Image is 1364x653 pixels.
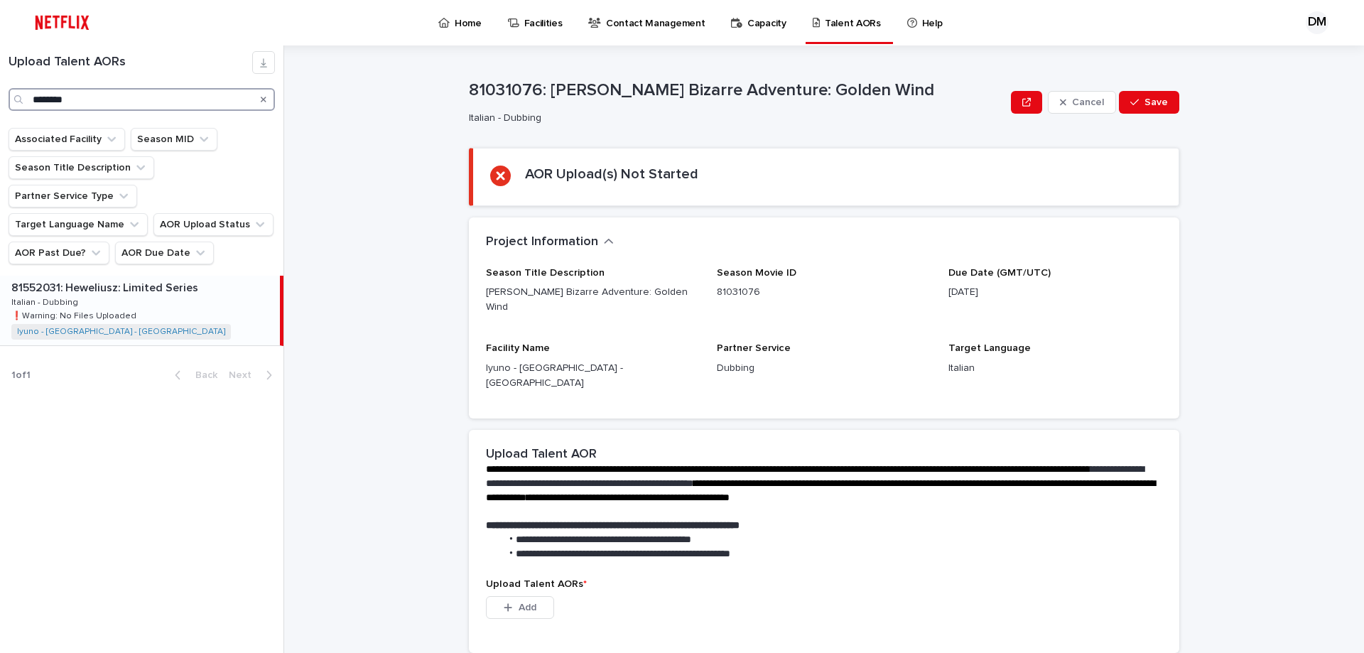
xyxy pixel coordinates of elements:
h2: AOR Upload(s) Not Started [525,166,698,183]
p: 81031076 [717,285,931,300]
h2: Upload Talent AOR [486,447,597,463]
p: ❗️Warning: No Files Uploaded [11,308,139,321]
button: AOR Past Due? [9,242,109,264]
p: [PERSON_NAME] Bizarre Adventure: Golden Wind [486,285,700,315]
span: Season Title Description [486,268,605,278]
span: Season Movie ID [717,268,796,278]
span: Due Date (GMT/UTC) [948,268,1051,278]
span: Target Language [948,343,1031,353]
p: Italian [948,361,1162,376]
span: Partner Service [717,343,791,353]
button: Partner Service Type [9,185,137,207]
button: Cancel [1048,91,1116,114]
p: [DATE] [948,285,1162,300]
p: Italian - Dubbing [11,295,81,308]
button: Add [486,596,554,619]
span: Add [519,603,536,612]
button: Season MID [131,128,217,151]
button: Associated Facility [9,128,125,151]
button: Target Language Name [9,213,148,236]
input: Search [9,88,275,111]
div: DM [1306,11,1328,34]
h1: Upload Talent AORs [9,55,252,70]
span: Upload Talent AORs [486,579,587,589]
span: Back [187,370,217,380]
span: Cancel [1072,97,1104,107]
p: 81031076: [PERSON_NAME] Bizarre Adventure: Golden Wind [469,80,1005,101]
button: Project Information [486,234,614,250]
button: AOR Due Date [115,242,214,264]
img: ifQbXi3ZQGMSEF7WDB7W [28,9,96,37]
span: Next [229,370,260,380]
p: Iyuno - [GEOGRAPHIC_DATA] - [GEOGRAPHIC_DATA] [486,361,700,391]
p: Dubbing [717,361,931,376]
span: Save [1144,97,1168,107]
button: Back [163,369,223,382]
span: Facility Name [486,343,550,353]
p: Italian - Dubbing [469,112,1000,124]
h2: Project Information [486,234,598,250]
button: Next [223,369,283,382]
button: AOR Upload Status [153,213,274,236]
a: Iyuno - [GEOGRAPHIC_DATA] - [GEOGRAPHIC_DATA] [17,327,225,337]
button: Season Title Description [9,156,154,179]
button: Save [1119,91,1179,114]
p: 81552031: Heweliusz: Limited Series [11,279,201,295]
